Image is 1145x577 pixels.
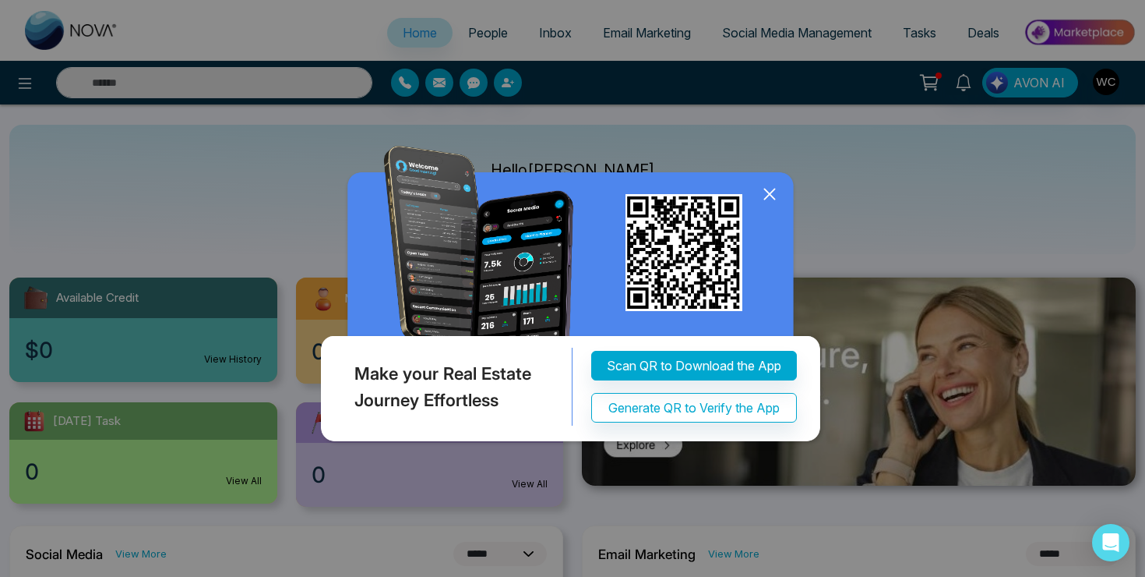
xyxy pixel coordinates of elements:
div: Open Intercom Messenger [1092,524,1129,561]
div: Make your Real Estate Journey Effortless [317,349,572,427]
img: qr_for_download_app.png [625,194,742,311]
img: QRModal [317,146,828,449]
button: Scan QR to Download the App [591,352,797,381]
button: Generate QR to Verify the App [591,394,797,423]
